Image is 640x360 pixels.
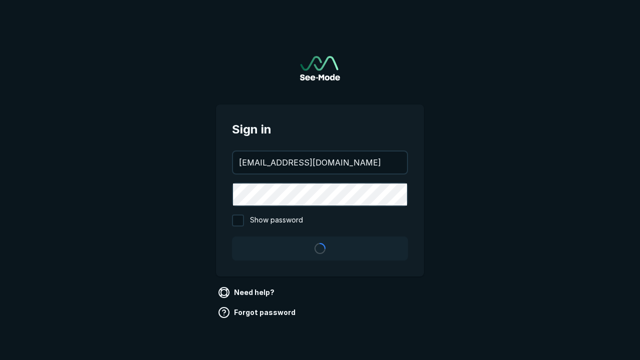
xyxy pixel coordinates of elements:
span: Show password [250,214,303,226]
span: Sign in [232,120,408,138]
a: Need help? [216,284,278,300]
a: Forgot password [216,304,299,320]
a: Go to sign in [300,56,340,80]
input: your@email.com [233,151,407,173]
img: See-Mode Logo [300,56,340,80]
